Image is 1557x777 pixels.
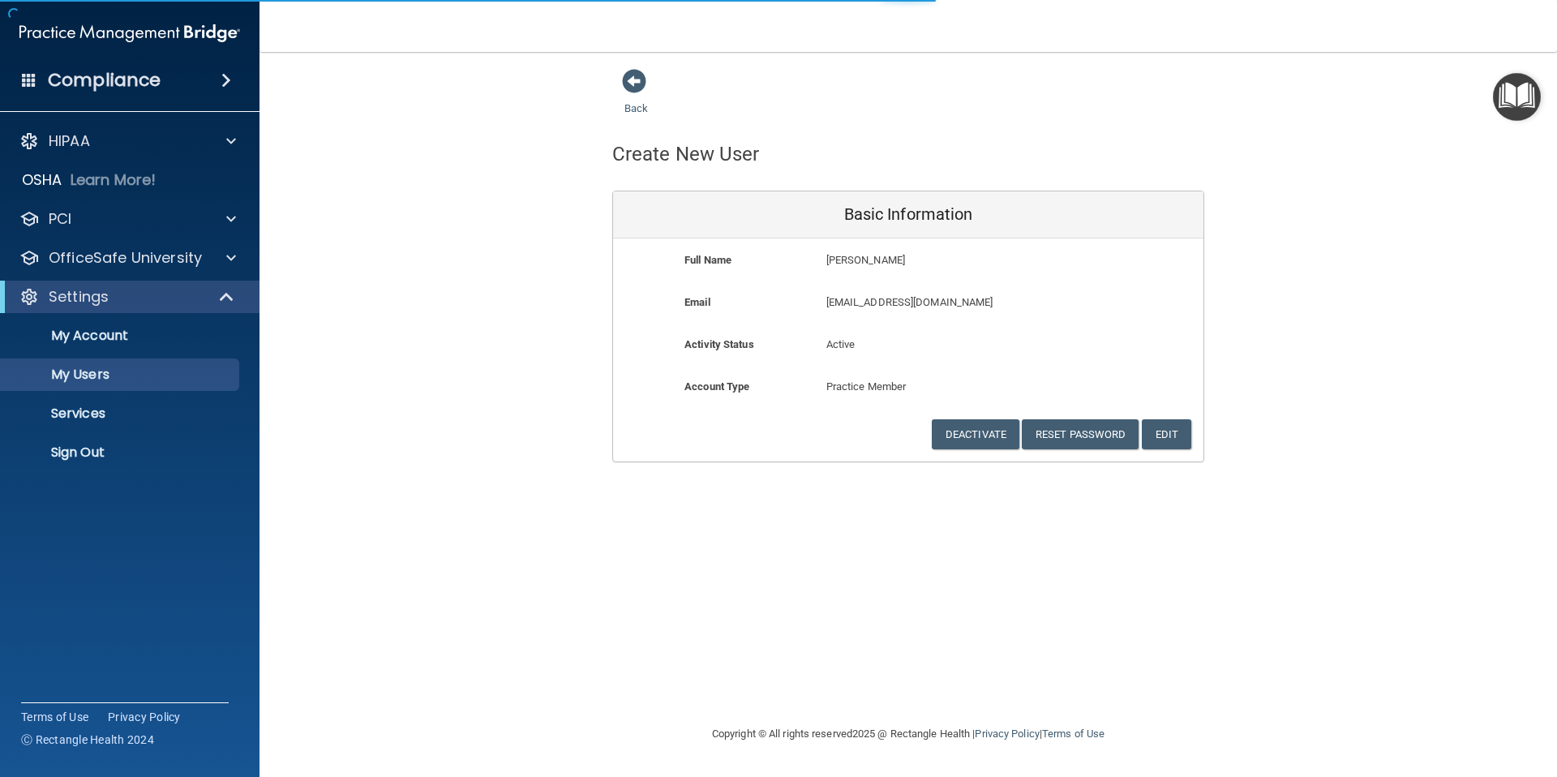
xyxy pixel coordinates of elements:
[613,191,1203,238] div: Basic Information
[108,709,181,725] a: Privacy Policy
[22,170,62,190] p: OSHA
[19,17,240,49] img: PMB logo
[826,335,991,354] p: Active
[49,287,109,307] p: Settings
[19,209,236,229] a: PCI
[826,251,1085,270] p: [PERSON_NAME]
[21,709,88,725] a: Terms of Use
[49,131,90,151] p: HIPAA
[11,444,232,461] p: Sign Out
[48,69,161,92] h4: Compliance
[932,419,1019,449] button: Deactivate
[19,287,235,307] a: Settings
[19,248,236,268] a: OfficeSafe University
[11,328,232,344] p: My Account
[19,131,236,151] a: HIPAA
[826,377,991,397] p: Practice Member
[975,728,1039,740] a: Privacy Policy
[684,338,754,350] b: Activity Status
[49,248,202,268] p: OfficeSafe University
[1142,419,1191,449] button: Edit
[71,170,157,190] p: Learn More!
[612,144,760,165] h4: Create New User
[624,83,648,114] a: Back
[684,380,749,393] b: Account Type
[1042,728,1104,740] a: Terms of Use
[1022,419,1139,449] button: Reset Password
[612,708,1204,760] div: Copyright © All rights reserved 2025 @ Rectangle Health | |
[684,254,731,266] b: Full Name
[21,732,154,748] span: Ⓒ Rectangle Health 2024
[684,296,710,308] b: Email
[1493,73,1541,121] button: Open Resource Center
[49,209,71,229] p: PCI
[11,406,232,422] p: Services
[826,293,1085,312] p: [EMAIL_ADDRESS][DOMAIN_NAME]
[11,367,232,383] p: My Users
